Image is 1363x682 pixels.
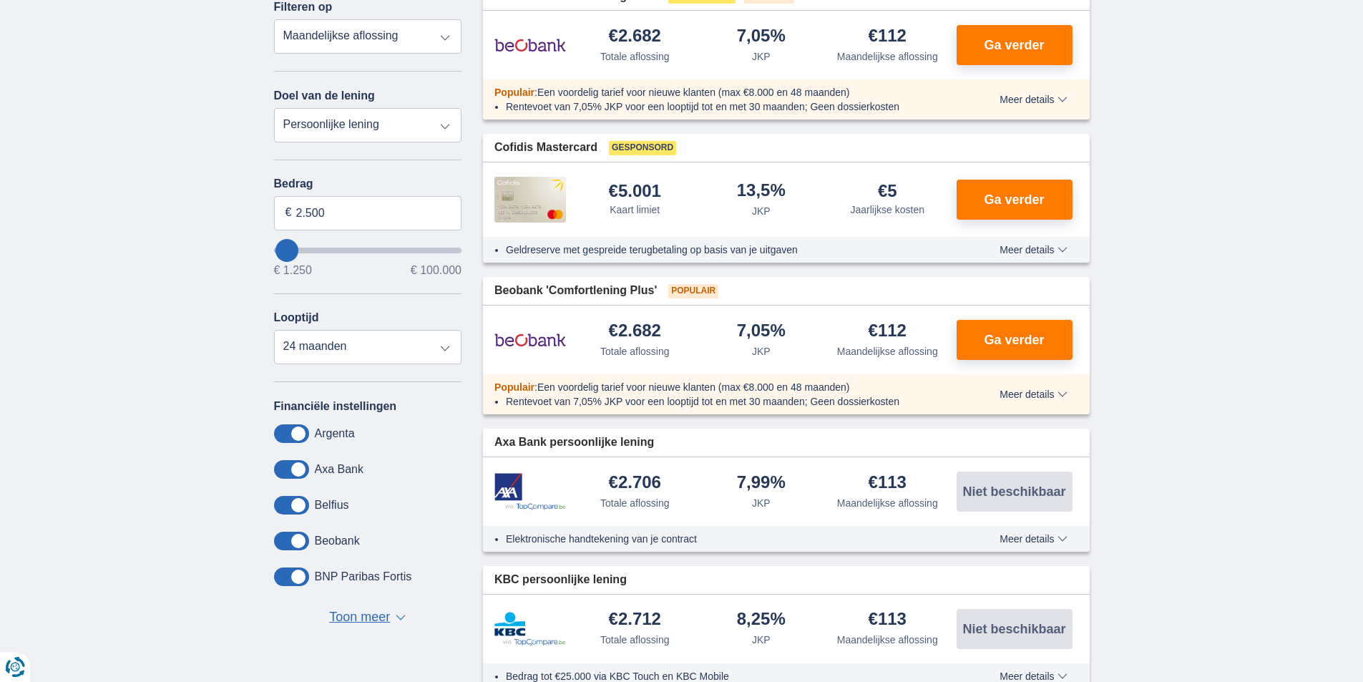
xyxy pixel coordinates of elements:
button: Meer details [989,671,1078,682]
div: Maandelijkse aflossing [837,49,938,64]
img: product.pl.alt Beobank [494,322,566,358]
span: Niet beschikbaar [962,485,1065,498]
div: 13,5% [737,182,786,201]
span: Ga verder [984,39,1044,52]
div: Totale aflossing [600,49,670,64]
span: Meer details [1000,245,1067,255]
button: Ga verder [957,180,1073,220]
div: €5 [878,182,897,200]
img: product.pl.alt KBC [494,612,566,646]
div: €113 [869,474,907,493]
button: Meer details [989,244,1078,255]
div: JKP [752,344,771,359]
div: Maandelijkse aflossing [837,344,938,359]
span: Een voordelig tarief voor nieuwe klanten (max €8.000 en 48 maanden) [537,381,850,393]
div: €113 [869,610,907,630]
div: Kaart limiet [610,203,660,217]
span: Populair [668,284,718,298]
div: : [483,85,959,99]
button: Ga verder [957,320,1073,360]
div: €2.712 [609,610,661,630]
div: JKP [752,49,771,64]
img: product.pl.alt Beobank [494,27,566,63]
button: Meer details [989,94,1078,105]
div: JKP [752,633,771,647]
div: €112 [869,27,907,47]
div: Totale aflossing [600,344,670,359]
div: Maandelijkse aflossing [837,633,938,647]
span: ▼ [396,615,406,620]
div: Maandelijkse aflossing [837,496,938,510]
div: JKP [752,496,771,510]
span: Axa Bank persoonlijke lening [494,434,654,451]
label: Doel van de lening [274,89,375,102]
div: 7,05% [737,322,786,341]
label: Beobank [315,535,360,547]
div: 8,25% [737,610,786,630]
span: Meer details [1000,94,1067,104]
li: Rentevoet van 7,05% JKP voor een looptijd tot en met 30 maanden; Geen dossierkosten [506,99,947,114]
input: wantToBorrow [274,248,462,253]
label: Belfius [315,499,349,512]
label: Axa Bank [315,463,363,476]
div: 7,99% [737,474,786,493]
div: Jaarlijkse kosten [851,203,925,217]
label: Financiële instellingen [274,400,397,413]
button: Niet beschikbaar [957,609,1073,649]
div: Totale aflossing [600,496,670,510]
div: €112 [869,322,907,341]
span: Ga verder [984,193,1044,206]
span: Populair [494,87,534,98]
span: € 1.250 [274,265,312,276]
span: Meer details [1000,671,1067,681]
button: Toon meer ▼ [325,608,410,628]
button: Niet beschikbaar [957,472,1073,512]
span: Een voordelig tarief voor nieuwe klanten (max €8.000 en 48 maanden) [537,87,850,98]
li: Rentevoet van 7,05% JKP voor een looptijd tot en met 30 maanden; Geen dossierkosten [506,394,947,409]
div: €2.706 [609,474,661,493]
label: Argenta [315,427,355,440]
button: Meer details [989,389,1078,400]
div: €5.001 [609,182,661,200]
div: €2.682 [609,27,661,47]
span: Cofidis Mastercard [494,140,597,156]
span: Gesponsord [609,141,676,155]
span: Meer details [1000,534,1067,544]
img: product.pl.alt Axa Bank [494,473,566,511]
span: Populair [494,381,534,393]
li: Elektronische handtekening van je contract [506,532,947,546]
span: Ga verder [984,333,1044,346]
li: Geldreserve met gespreide terugbetaling op basis van je uitgaven [506,243,947,257]
span: € 100.000 [411,265,461,276]
span: KBC persoonlijke lening [494,572,627,588]
label: Filteren op [274,1,333,14]
div: JKP [752,204,771,218]
span: € [285,205,292,221]
div: 7,05% [737,27,786,47]
span: Beobank 'Comfortlening Plus' [494,283,657,299]
label: BNP Paribas Fortis [315,570,412,583]
button: Ga verder [957,25,1073,65]
label: Looptijd [274,311,319,324]
span: Niet beschikbaar [962,623,1065,635]
img: product.pl.alt Cofidis CC [494,177,566,223]
div: Totale aflossing [600,633,670,647]
span: Meer details [1000,389,1067,399]
div: €2.682 [609,322,661,341]
span: Toon meer [329,608,390,627]
div: : [483,380,959,394]
button: Meer details [989,533,1078,545]
label: Bedrag [274,177,462,190]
